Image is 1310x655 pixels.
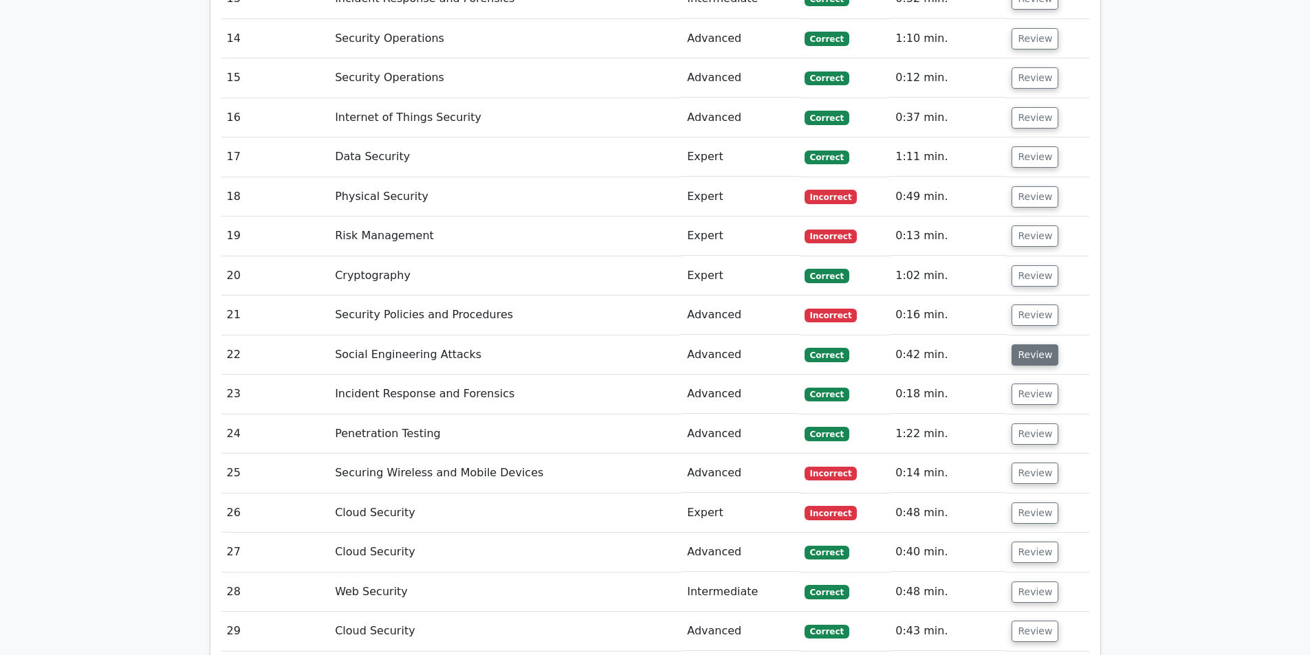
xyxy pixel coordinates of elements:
button: Review [1012,28,1058,49]
td: 23 [221,375,330,414]
td: Advanced [681,375,798,414]
span: Correct [805,151,849,164]
td: Cloud Security [329,533,681,572]
span: Correct [805,625,849,639]
td: Internet of Things Security [329,98,681,137]
button: Review [1012,581,1058,603]
td: 24 [221,414,330,454]
td: 0:18 min. [890,375,1006,414]
span: Incorrect [805,230,858,243]
td: 28 [221,573,330,612]
td: Risk Management [329,217,681,256]
button: Review [1012,502,1058,524]
td: 22 [221,335,330,375]
td: 29 [221,612,330,651]
td: 0:48 min. [890,573,1006,612]
button: Review [1012,384,1058,405]
td: 27 [221,533,330,572]
td: Expert [681,217,798,256]
td: Physical Security [329,177,681,217]
span: Correct [805,427,849,441]
td: 21 [221,296,330,335]
button: Review [1012,186,1058,208]
td: Advanced [681,58,798,98]
span: Incorrect [805,506,858,520]
td: 17 [221,137,330,177]
span: Correct [805,348,849,362]
span: Correct [805,269,849,282]
td: Advanced [681,19,798,58]
td: 0:48 min. [890,493,1006,533]
button: Review [1012,146,1058,168]
td: 1:11 min. [890,137,1006,177]
td: Security Policies and Procedures [329,296,681,335]
td: 16 [221,98,330,137]
td: 20 [221,256,330,296]
td: 0:43 min. [890,612,1006,651]
td: Incident Response and Forensics [329,375,681,414]
td: Data Security [329,137,681,177]
td: Social Engineering Attacks [329,335,681,375]
td: Advanced [681,533,798,572]
td: Cloud Security [329,612,681,651]
span: Incorrect [805,467,858,480]
td: 0:12 min. [890,58,1006,98]
button: Review [1012,67,1058,89]
td: Cryptography [329,256,681,296]
td: Expert [681,256,798,296]
span: Correct [805,32,849,45]
td: Advanced [681,296,798,335]
td: 25 [221,454,330,493]
button: Review [1012,423,1058,445]
td: Advanced [681,612,798,651]
td: 15 [221,58,330,98]
td: Advanced [681,335,798,375]
span: Incorrect [805,309,858,322]
span: Correct [805,111,849,124]
td: 0:37 min. [890,98,1006,137]
td: Expert [681,177,798,217]
td: Advanced [681,414,798,454]
button: Review [1012,265,1058,287]
td: 26 [221,493,330,533]
td: 1:02 min. [890,256,1006,296]
button: Review [1012,542,1058,563]
td: Expert [681,493,798,533]
td: Penetration Testing [329,414,681,454]
td: Securing Wireless and Mobile Devices [329,454,681,493]
td: Security Operations [329,58,681,98]
button: Review [1012,621,1058,642]
button: Review [1012,463,1058,484]
span: Incorrect [805,190,858,203]
td: 0:13 min. [890,217,1006,256]
span: Correct [805,71,849,85]
button: Review [1012,107,1058,129]
td: 18 [221,177,330,217]
td: 0:42 min. [890,335,1006,375]
td: Intermediate [681,573,798,612]
button: Review [1012,344,1058,366]
td: Expert [681,137,798,177]
td: 0:49 min. [890,177,1006,217]
td: 0:14 min. [890,454,1006,493]
td: Cloud Security [329,493,681,533]
td: 1:10 min. [890,19,1006,58]
td: Web Security [329,573,681,612]
td: Advanced [681,454,798,493]
td: 0:40 min. [890,533,1006,572]
span: Correct [805,585,849,599]
td: 0:16 min. [890,296,1006,335]
td: 19 [221,217,330,256]
td: Advanced [681,98,798,137]
button: Review [1012,304,1058,326]
button: Review [1012,225,1058,247]
td: Security Operations [329,19,681,58]
span: Correct [805,388,849,401]
span: Correct [805,546,849,559]
td: 1:22 min. [890,414,1006,454]
td: 14 [221,19,330,58]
